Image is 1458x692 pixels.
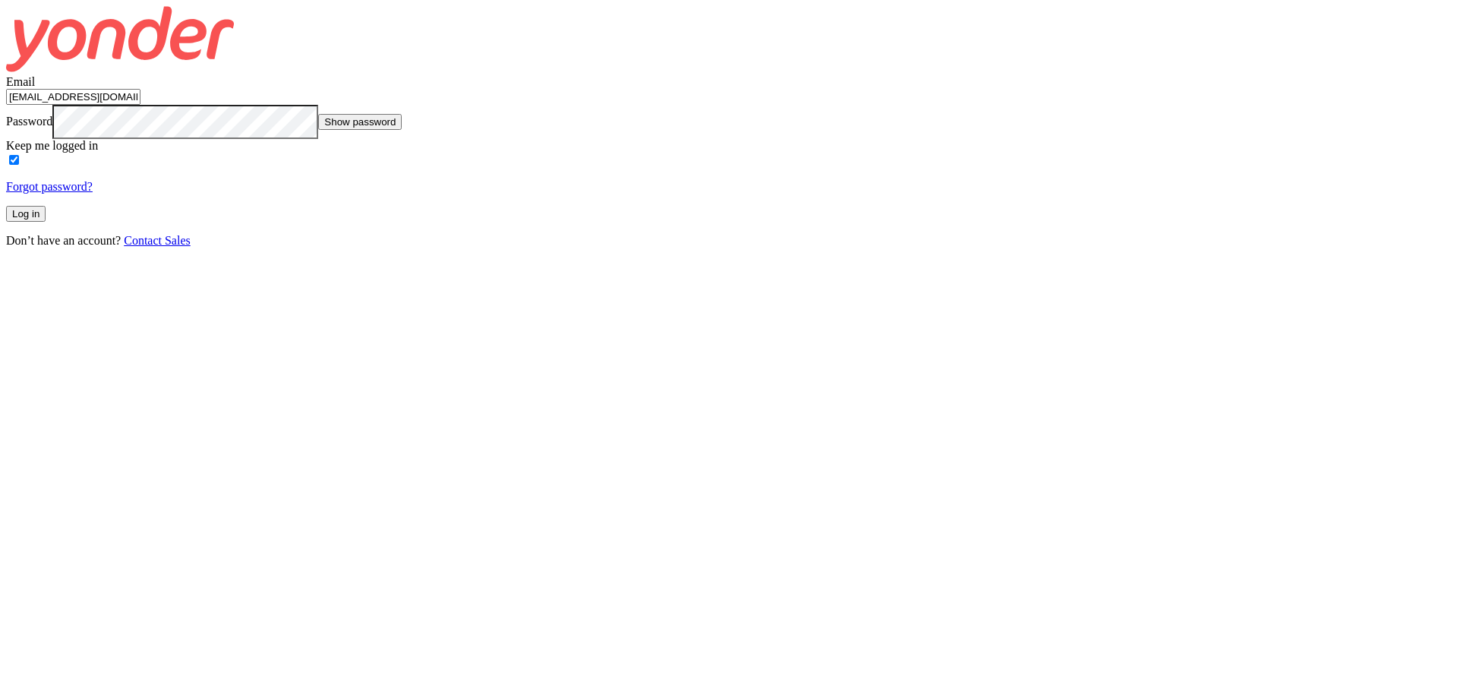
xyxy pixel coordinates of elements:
[6,180,93,193] a: Forgot password?
[6,234,1452,248] p: Don’t have an account?
[124,234,191,247] a: Contact Sales
[6,75,35,88] label: Email
[6,139,98,152] label: Keep me logged in
[6,89,140,105] input: user@emailaddress.com
[318,114,402,130] button: Show password
[6,115,52,128] label: Password
[6,206,46,222] button: Log in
